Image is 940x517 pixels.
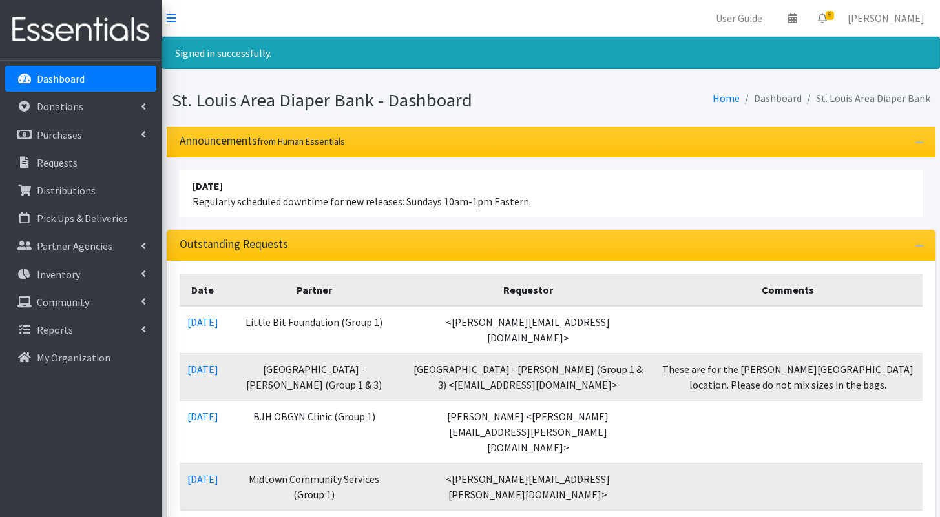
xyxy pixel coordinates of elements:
[226,274,402,306] th: Partner
[402,400,654,463] td: [PERSON_NAME] <[PERSON_NAME][EMAIL_ADDRESS][PERSON_NAME][DOMAIN_NAME]>
[37,100,83,113] p: Donations
[5,233,156,259] a: Partner Agencies
[226,463,402,510] td: Midtown Community Services (Group 1)
[37,72,85,85] p: Dashboard
[37,212,128,225] p: Pick Ups & Deliveries
[5,94,156,119] a: Donations
[37,268,80,281] p: Inventory
[37,184,96,197] p: Distributions
[802,89,930,108] li: St. Louis Area Diaper Bank
[193,179,223,192] strong: [DATE]
[180,134,345,148] h3: Announcements
[180,238,288,251] h3: Outstanding Requests
[654,274,923,306] th: Comments
[172,89,547,112] h1: St. Louis Area Diaper Bank - Dashboard
[37,239,112,252] p: Partner Agencies
[187,472,218,485] a: [DATE]
[37,323,73,336] p: Reports
[226,306,402,354] td: Little Bit Foundation (Group 1)
[740,89,802,108] li: Dashboard
[257,136,345,147] small: from Human Essentials
[402,274,654,306] th: Requestor
[180,274,226,306] th: Date
[37,128,82,141] p: Purchases
[5,261,156,287] a: Inventory
[402,463,654,510] td: <[PERSON_NAME][EMAIL_ADDRESS][PERSON_NAME][DOMAIN_NAME]>
[402,353,654,400] td: [GEOGRAPHIC_DATA] - [PERSON_NAME] (Group 1 & 3) <[EMAIL_ADDRESS][DOMAIN_NAME]>
[826,11,834,20] span: 6
[226,400,402,463] td: BJH OBGYN Clinic (Group 1)
[37,296,89,309] p: Community
[5,8,156,52] img: HumanEssentials
[180,170,923,217] li: Regularly scheduled downtime for new releases: Sundays 10am-1pm Eastern.
[187,363,218,376] a: [DATE]
[162,37,940,69] div: Signed in successfully.
[187,410,218,423] a: [DATE]
[808,5,837,31] a: 6
[5,205,156,231] a: Pick Ups & Deliveries
[5,122,156,148] a: Purchases
[5,317,156,343] a: Reports
[5,177,156,203] a: Distributions
[5,289,156,315] a: Community
[837,5,935,31] a: [PERSON_NAME]
[187,316,218,329] a: [DATE]
[713,92,740,105] a: Home
[5,345,156,370] a: My Organization
[5,150,156,176] a: Requests
[654,353,923,400] td: These are for the [PERSON_NAME][GEOGRAPHIC_DATA] location. Please do not mix sizes in the bags.
[705,5,773,31] a: User Guide
[402,306,654,354] td: <[PERSON_NAME][EMAIL_ADDRESS][DOMAIN_NAME]>
[226,353,402,400] td: [GEOGRAPHIC_DATA] - [PERSON_NAME] (Group 1 & 3)
[5,66,156,92] a: Dashboard
[37,156,78,169] p: Requests
[37,351,110,364] p: My Organization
